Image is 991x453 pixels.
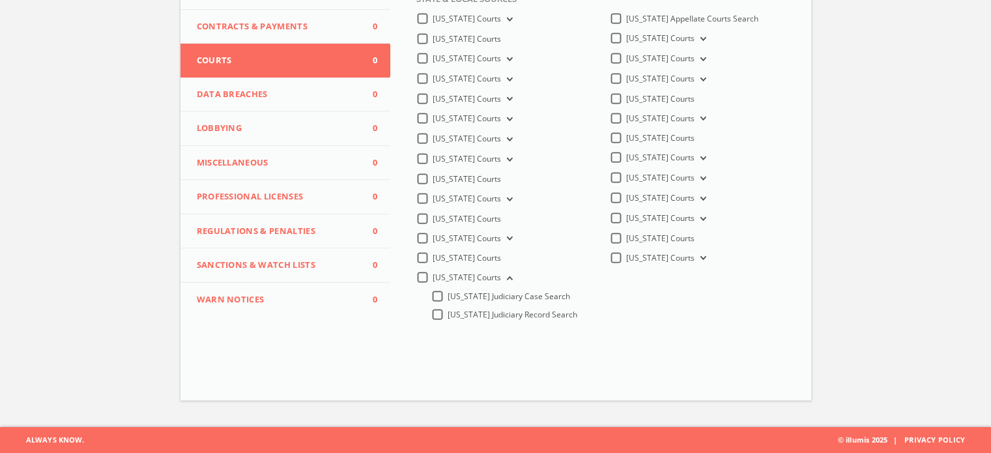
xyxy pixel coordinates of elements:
span: 0 [358,190,377,203]
span: [US_STATE] Courts [626,132,695,143]
span: [US_STATE] Courts [626,93,695,104]
span: [US_STATE] Judiciary Case Search [448,291,570,302]
button: [US_STATE] Courts [695,33,709,45]
span: [US_STATE] Appellate Courts Search [626,13,758,24]
span: 0 [358,156,377,169]
span: [US_STATE] Courts [626,53,695,64]
span: [US_STATE] Courts [626,113,695,124]
span: 0 [358,54,377,67]
span: Regulations & Penalties [197,225,358,238]
span: Courts [197,54,358,67]
a: Privacy Policy [904,435,965,445]
button: [US_STATE] Courts [501,194,515,205]
span: [US_STATE] Courts [433,53,501,64]
button: [US_STATE] Courts [501,113,515,125]
button: [US_STATE] Courts [695,74,709,85]
span: 0 [358,293,377,306]
button: Professional Licenses0 [180,180,391,214]
span: [US_STATE] Courts [433,73,501,84]
span: Contracts & Payments [197,20,358,33]
span: © illumis 2025 [837,427,981,453]
span: [US_STATE] Courts [626,33,695,44]
span: 0 [358,20,377,33]
button: [US_STATE] Courts [695,153,709,164]
span: Miscellaneous [197,156,358,169]
span: [US_STATE] Courts [626,192,695,203]
button: [US_STATE] Courts [695,252,709,264]
button: [US_STATE] Courts [501,14,515,25]
span: [US_STATE] Courts [433,93,501,104]
button: [US_STATE] Courts [695,193,709,205]
span: [US_STATE] Courts [433,13,501,24]
button: [US_STATE] Courts [501,74,515,85]
button: [US_STATE] Courts [501,93,515,105]
button: [US_STATE] Courts [695,173,709,184]
span: [US_STATE] Courts [433,252,501,263]
button: [US_STATE] Courts [695,213,709,225]
button: Courts0 [180,44,391,78]
span: [US_STATE] Courts [626,233,695,244]
button: Miscellaneous0 [180,146,391,181]
span: [US_STATE] Courts [626,172,695,183]
span: [US_STATE] Courts [433,233,501,244]
button: [US_STATE] Courts [501,272,515,284]
span: 0 [358,259,377,272]
span: [US_STATE] Courts [433,33,501,44]
span: Professional Licenses [197,190,358,203]
span: Always Know. [10,427,84,453]
button: [US_STATE] Courts [501,53,515,65]
span: 0 [358,88,377,101]
span: Lobbying [197,122,358,135]
button: [US_STATE] Courts [695,53,709,65]
span: [US_STATE] Courts [433,173,501,184]
span: WARN Notices [197,293,358,306]
span: [US_STATE] Courts [433,213,501,224]
span: [US_STATE] Courts [433,193,501,204]
button: Regulations & Penalties0 [180,214,391,249]
span: 0 [358,225,377,238]
span: [US_STATE] Courts [626,252,695,263]
button: [US_STATE] Courts [501,134,515,145]
span: [US_STATE] Courts [433,113,501,124]
span: [US_STATE] Courts [626,73,695,84]
button: WARN Notices0 [180,283,391,317]
button: Sanctions & Watch Lists0 [180,248,391,283]
span: [US_STATE] Courts [626,212,695,224]
span: 0 [358,122,377,135]
span: [US_STATE] Courts [433,133,501,144]
button: Data Breaches0 [180,78,391,112]
button: [US_STATE] Courts [695,113,709,124]
button: [US_STATE] Courts [501,233,515,244]
span: [US_STATE] Courts [433,272,501,283]
span: Sanctions & Watch Lists [197,259,358,272]
span: [US_STATE] Courts [433,153,501,164]
span: [US_STATE] Courts [626,152,695,163]
button: [US_STATE] Courts [501,154,515,166]
span: [US_STATE] Judiciary Record Search [448,309,577,320]
span: | [887,435,902,445]
span: Data Breaches [197,88,358,101]
button: Lobbying0 [180,111,391,146]
button: Contracts & Payments0 [180,10,391,44]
